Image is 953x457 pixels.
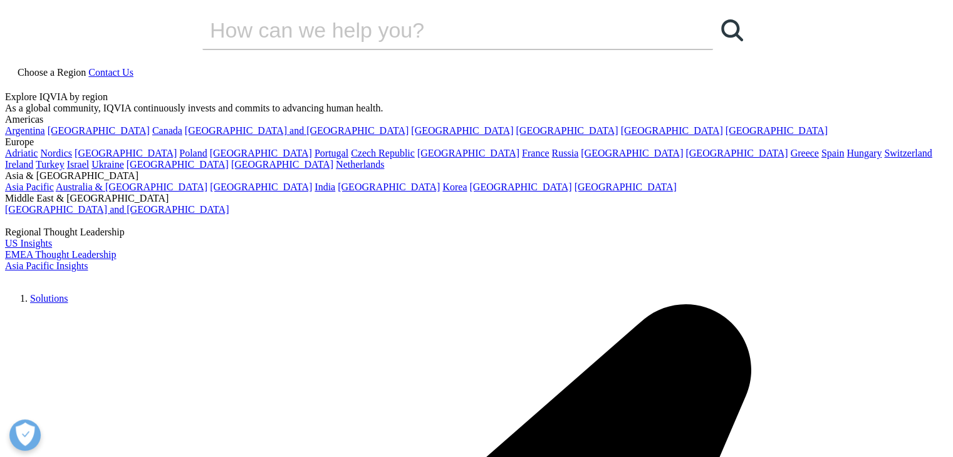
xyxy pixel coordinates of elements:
[351,148,415,158] a: Czech Republic
[5,114,948,125] div: Americas
[621,125,723,136] a: [GEOGRAPHIC_DATA]
[88,67,133,78] a: Contact Us
[30,293,68,304] a: Solutions
[127,159,229,170] a: [GEOGRAPHIC_DATA]
[5,136,948,148] div: Europe
[5,159,33,170] a: Ireland
[185,125,409,136] a: [GEOGRAPHIC_DATA] and [GEOGRAPHIC_DATA]
[442,182,467,192] a: Korea
[575,182,677,192] a: [GEOGRAPHIC_DATA]
[152,125,182,136] a: Canada
[210,148,312,158] a: [GEOGRAPHIC_DATA]
[231,159,333,170] a: [GEOGRAPHIC_DATA]
[202,11,677,49] input: Search
[315,148,348,158] a: Portugal
[18,67,86,78] span: Choose a Region
[552,148,579,158] a: Russia
[884,148,932,158] a: Switzerland
[821,148,844,158] a: Spain
[336,159,384,170] a: Netherlands
[581,148,683,158] a: [GEOGRAPHIC_DATA]
[5,249,116,260] a: EMEA Thought Leadership
[210,182,312,192] a: [GEOGRAPHIC_DATA]
[790,148,818,158] a: Greece
[721,19,743,41] svg: Search
[469,182,571,192] a: [GEOGRAPHIC_DATA]
[91,159,124,170] a: Ukraine
[75,148,177,158] a: [GEOGRAPHIC_DATA]
[685,148,788,158] a: [GEOGRAPHIC_DATA]
[179,148,207,158] a: Poland
[5,204,229,215] a: [GEOGRAPHIC_DATA] and [GEOGRAPHIC_DATA]
[726,125,828,136] a: [GEOGRAPHIC_DATA]
[56,182,207,192] a: Australia & [GEOGRAPHIC_DATA]
[5,193,948,204] div: Middle East & [GEOGRAPHIC_DATA]
[5,103,948,114] div: As a global community, IQVIA continuously invests and commits to advancing human health.
[5,91,948,103] div: Explore IQVIA by region
[5,227,948,238] div: Regional Thought Leadership
[48,125,150,136] a: [GEOGRAPHIC_DATA]
[5,170,948,182] div: Asia & [GEOGRAPHIC_DATA]
[315,182,335,192] a: India
[67,159,90,170] a: Israel
[9,419,41,451] button: Open Preferences
[5,148,38,158] a: Adriatic
[5,182,54,192] a: Asia Pacific
[846,148,882,158] a: Hungary
[338,182,440,192] a: [GEOGRAPHIC_DATA]
[713,11,751,49] a: Search
[40,148,72,158] a: Nordics
[522,148,549,158] a: France
[417,148,519,158] a: [GEOGRAPHIC_DATA]
[5,260,88,271] a: Asia Pacific Insights
[5,125,45,136] a: Argentina
[411,125,513,136] a: [GEOGRAPHIC_DATA]
[5,238,52,249] a: US Insights
[516,125,618,136] a: [GEOGRAPHIC_DATA]
[36,159,65,170] a: Turkey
